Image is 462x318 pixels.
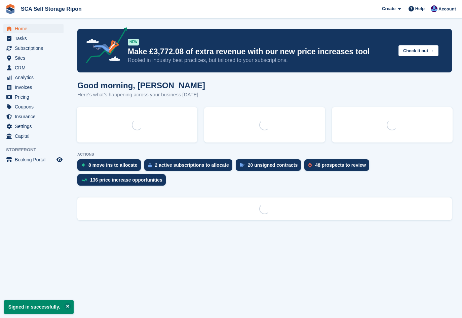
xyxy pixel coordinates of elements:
[55,156,64,164] a: Preview store
[148,163,152,167] img: active_subscription_to_allocate_icon-d502201f5373d7db506a760aba3b589e785aa758c864c3986d89f69b8ff3...
[3,24,64,33] a: menu
[15,53,55,63] span: Sites
[77,152,452,157] p: ACTIONS
[80,27,127,66] img: price-adjustments-announcement-icon-8257ccfd72463d97f412b2fc003d46551f7dbcb40ab6d574587a9cd5c0d94...
[3,83,64,92] a: menu
[15,63,55,72] span: CRM
[6,147,67,153] span: Storefront
[3,155,64,164] a: menu
[15,73,55,82] span: Analytics
[15,83,55,92] span: Invoices
[77,91,205,99] p: Here's what's happening across your business [DATE]
[3,53,64,63] a: menu
[3,92,64,102] a: menu
[15,122,55,131] span: Settings
[3,73,64,82] a: menu
[155,162,229,168] div: 2 active subscriptions to allocate
[15,131,55,141] span: Capital
[77,159,144,174] a: 8 move ins to allocate
[15,112,55,121] span: Insurance
[240,163,244,167] img: contract_signature_icon-13c848040528278c33f63329250d36e43548de30e8caae1d1a13099fd9432cc5.svg
[3,43,64,53] a: menu
[15,34,55,43] span: Tasks
[88,162,138,168] div: 8 move ins to allocate
[248,162,298,168] div: 20 unsigned contracts
[398,45,438,56] button: Check it out →
[3,122,64,131] a: menu
[3,131,64,141] a: menu
[18,3,84,14] a: SCA Self Storage Ripon
[308,163,312,167] img: prospect-51fa495bee0391a8d652442698ab0144808aea92771e9ea1ae160a38d050c398.svg
[304,159,373,174] a: 48 prospects to review
[438,6,456,12] span: Account
[4,300,74,314] p: Signed in successfully.
[431,5,437,12] img: Sarah Race
[128,57,393,64] p: Rooted in industry best practices, but tailored to your subscriptions.
[3,112,64,121] a: menu
[90,177,162,183] div: 136 price increase opportunities
[77,174,169,189] a: 136 price increase opportunities
[15,24,55,33] span: Home
[315,162,366,168] div: 48 prospects to review
[128,39,139,45] div: NEW
[382,5,395,12] span: Create
[81,163,85,167] img: move_ins_to_allocate_icon-fdf77a2bb77ea45bf5b3d319d69a93e2d87916cf1d5bf7949dd705db3b84f3ca.svg
[15,92,55,102] span: Pricing
[5,4,15,14] img: stora-icon-8386f47178a22dfd0bd8f6a31ec36ba5ce8667c1dd55bd0f319d3a0aa187defe.svg
[415,5,425,12] span: Help
[15,155,55,164] span: Booking Portal
[3,34,64,43] a: menu
[77,81,205,90] h1: Good morning, [PERSON_NAME]
[15,102,55,112] span: Coupons
[3,63,64,72] a: menu
[144,159,236,174] a: 2 active subscriptions to allocate
[128,47,393,57] p: Make £3,772.08 of extra revenue with our new price increases tool
[15,43,55,53] span: Subscriptions
[236,159,305,174] a: 20 unsigned contracts
[81,179,87,182] img: price_increase_opportunities-93ffe204e8149a01c8c9dc8f82e8f89637d9d84a8eef4429ea346261dce0b2c0.svg
[3,102,64,112] a: menu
